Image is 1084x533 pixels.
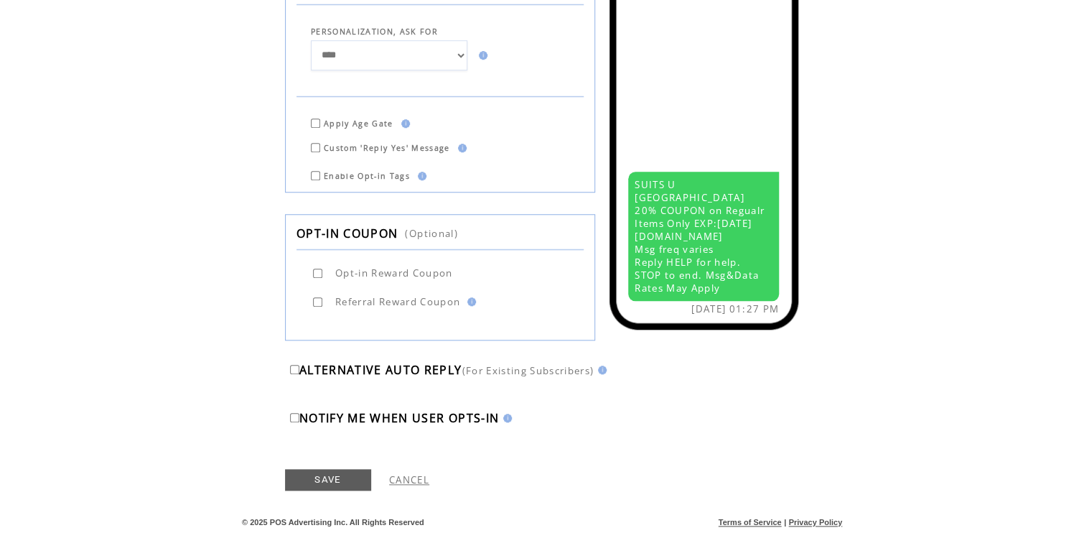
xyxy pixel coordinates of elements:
[788,518,842,527] a: Privacy Policy
[296,226,398,241] span: OPT-IN COUPON
[324,171,410,181] span: Enable Opt-in Tags
[389,473,429,486] a: CANCEL
[324,143,450,153] span: Custom 'Reply Yes' Message
[784,518,786,527] span: |
[285,469,371,491] a: SAVE
[691,302,779,315] span: [DATE] 01:27 PM
[719,518,782,527] a: Terms of Service
[242,518,424,527] span: © 2025 POS Advertising Inc. All Rights Reserved
[299,362,462,378] span: ALTERNATIVE AUTO REPLY
[475,51,487,60] img: help.gif
[462,364,594,377] span: (For Existing Subscribers)
[324,119,393,129] span: Apply Age Gate
[397,119,410,128] img: help.gif
[454,144,467,152] img: help.gif
[594,366,607,374] img: help.gif
[405,227,457,240] span: (Optional)
[413,172,426,180] img: help.gif
[499,414,512,422] img: help.gif
[635,178,765,295] span: SUITS U [GEOGRAPHIC_DATA] 20% COUPON on Regualr Items Only EXP:[DATE] [DOMAIN_NAME] Msg freq vari...
[335,295,460,308] span: Referral Reward Coupon
[311,27,438,37] span: PERSONALIZATION, ASK FOR
[299,410,499,426] span: NOTIFY ME WHEN USER OPTS-IN
[463,297,476,306] img: help.gif
[335,266,453,279] span: Opt-in Reward Coupon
